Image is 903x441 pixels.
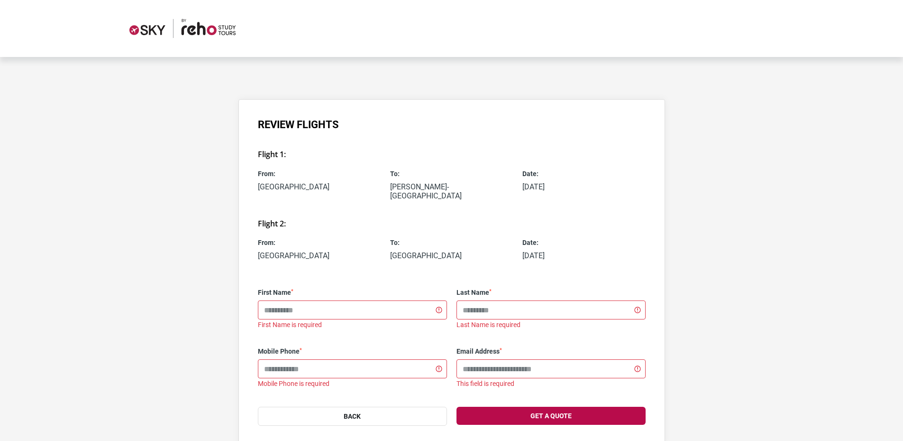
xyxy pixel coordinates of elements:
label: Mobile Phone [258,347,447,356]
button: Get a Quote [456,407,646,425]
h3: Flight 2: [258,219,646,228]
button: Back [258,407,447,426]
span: From: [258,169,381,178]
div: This field is required [456,380,646,388]
span: Date: [522,169,645,178]
p: [GEOGRAPHIC_DATA] [258,182,381,191]
p: [DATE] [522,182,645,191]
div: Mobile Phone is required [258,380,447,388]
h3: Flight 1: [258,150,646,159]
label: Last Name [456,289,646,297]
span: To: [390,169,513,178]
p: [GEOGRAPHIC_DATA] [390,251,513,260]
span: From: [258,238,381,247]
p: [PERSON_NAME]-[GEOGRAPHIC_DATA] [390,182,513,200]
h1: Review Flights [258,119,646,131]
label: Email Address [456,347,646,356]
p: [DATE] [522,251,645,260]
label: First Name [258,289,447,297]
p: [GEOGRAPHIC_DATA] [258,251,381,260]
span: Date: [522,238,645,247]
div: Last Name is required [456,321,646,329]
div: First Name is required [258,321,447,329]
span: To: [390,238,513,247]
